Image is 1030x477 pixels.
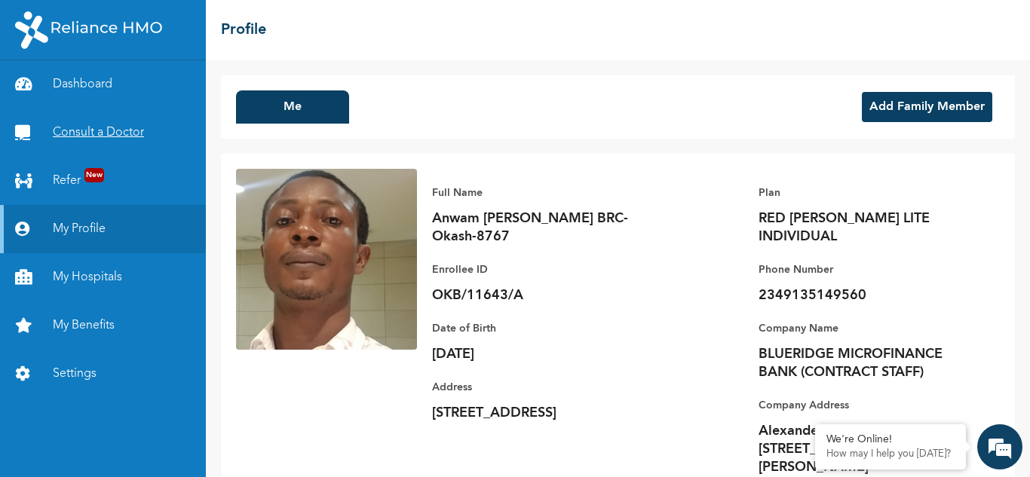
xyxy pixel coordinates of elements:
div: Minimize live chat window [247,8,284,44]
img: Enrollee [236,169,417,350]
p: How may I help you today? [826,448,955,460]
p: Address [432,378,643,396]
span: New [84,168,104,182]
p: Plan [759,184,970,202]
p: [STREET_ADDRESS] [432,404,643,422]
p: Company Name [759,320,970,338]
p: Alexander house, [STREET_ADDRESS][PERSON_NAME] [759,422,970,476]
span: Conversation [8,425,148,436]
h2: Profile [221,19,266,41]
div: FAQs [148,399,288,445]
button: Add Family Member [862,92,992,122]
span: We're online! [87,157,208,309]
p: RED [PERSON_NAME] LITE INDIVIDUAL [759,209,970,246]
textarea: Type your message and hit 'Enter' [8,346,287,399]
p: Phone Number [759,261,970,279]
p: OKB/11643/A [432,286,643,304]
img: d_794563401_company_1708531726252_794563401 [28,75,61,113]
p: Full Name [432,184,643,202]
img: RelianceHMO's Logo [15,11,162,49]
button: Me [236,90,349,124]
p: 2349135149560 [759,286,970,304]
p: Enrollee ID [432,261,643,279]
p: Date of Birth [432,320,643,338]
p: [DATE] [432,345,643,363]
div: We're Online! [826,433,955,446]
p: BLUERIDGE MICROFINANCE BANK (CONTRACT STAFF) [759,345,970,381]
div: Chat with us now [78,84,253,104]
p: Company Address [759,396,970,414]
p: Anwam [PERSON_NAME] BRC-Okash-8767 [432,209,643,246]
